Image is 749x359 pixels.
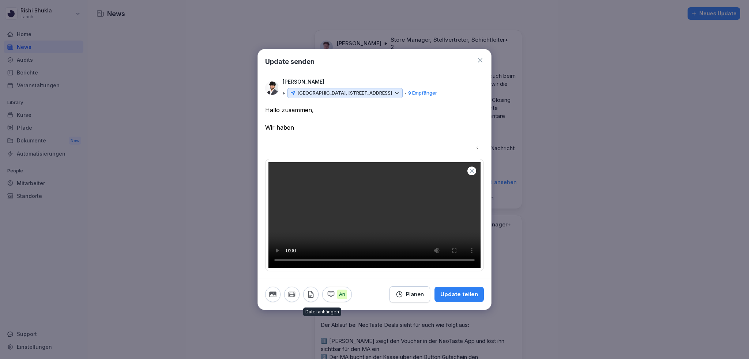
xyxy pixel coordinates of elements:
button: Update teilen [434,287,484,302]
div: Planen [396,290,424,298]
div: Update teilen [440,290,478,298]
p: 9 Empfänger [408,89,437,97]
p: [PERSON_NAME] [283,78,324,86]
p: An [337,290,347,299]
button: An [322,287,352,302]
img: tvucj8tul2t4wohdgetxw0db.png [265,81,279,95]
p: Datei anhängen [305,309,339,315]
h1: Update senden [265,57,315,66]
button: Planen [389,286,430,302]
p: [GEOGRAPHIC_DATA], [STREET_ADDRESS] [297,89,392,97]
